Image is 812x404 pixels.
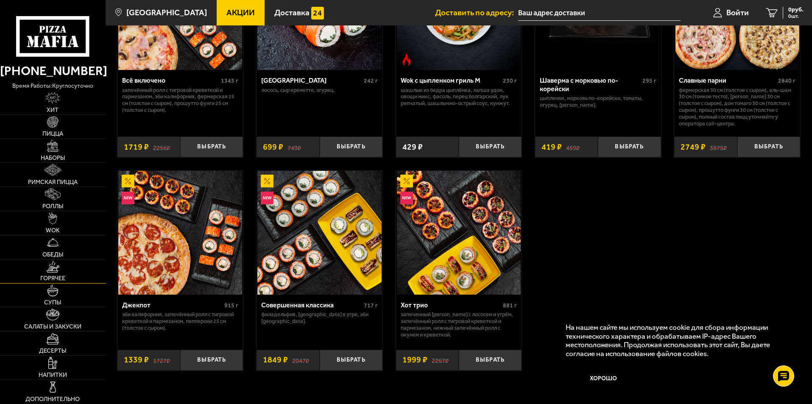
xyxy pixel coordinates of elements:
s: 3875 ₽ [710,143,727,151]
span: 2749 ₽ [681,143,706,151]
button: Выбрать [320,137,382,157]
p: Филадельфия, [GEOGRAPHIC_DATA] в угре, Эби [GEOGRAPHIC_DATA]. [261,311,378,325]
span: Напитки [39,372,67,378]
div: Джекпот [122,301,223,309]
span: Хит [47,107,59,113]
div: Совершенная классика [261,301,362,309]
span: Роллы [42,203,63,209]
div: Славные парни [679,76,776,84]
span: 1999 ₽ [402,356,427,364]
span: Акции [226,8,255,17]
span: 0 руб. [788,7,804,13]
img: Акционный [400,175,413,187]
span: 699 ₽ [263,143,283,151]
span: 242 г [364,77,378,84]
span: 1719 ₽ [124,143,149,151]
span: Обеды [42,252,63,258]
p: Запеченный [PERSON_NAME] с лососем и угрём, Запечённый ролл с тигровой креветкой и пармезаном, Не... [401,311,517,338]
span: [GEOGRAPHIC_DATA] [126,8,207,17]
span: 429 ₽ [402,143,423,151]
img: Новинка [261,192,273,204]
img: Новинка [400,192,413,204]
div: Хот трио [401,301,501,309]
p: Запечённый ролл с тигровой креветкой и пармезаном, Эби Калифорния, Фермерская 25 см (толстое с сы... [122,87,239,114]
span: Пицца [42,131,63,137]
span: Десерты [39,348,66,354]
div: [GEOGRAPHIC_DATA] [261,76,362,84]
span: Дополнительно [25,396,80,402]
button: Выбрать [598,137,661,157]
button: Выбрать [459,137,522,157]
img: Хот трио [397,171,521,295]
span: 717 г [364,302,378,309]
s: 2256 ₽ [153,143,170,151]
span: Супы [44,300,61,306]
span: Римская пицца [28,179,78,185]
img: 15daf4d41897b9f0e9f617042186c801.svg [311,7,324,20]
span: Наборы [41,155,65,161]
span: 419 ₽ [541,143,562,151]
img: Джекпот [118,171,242,295]
button: Хорошо [566,366,642,392]
a: АкционныйНовинкаХот трио [396,171,522,295]
span: Доставка [274,8,310,17]
p: Эби Калифорния, Запечённый ролл с тигровой креветкой и пармезаном, Пепперони 25 см (толстое с сыр... [122,311,239,332]
a: АкционныйНовинкаДжекпот [117,171,243,295]
p: цыпленок, морковь по-корейски, томаты, огурец, [PERSON_NAME]. [540,95,656,109]
span: 1339 ₽ [124,356,149,364]
button: Выбрать [180,350,243,371]
s: 749 ₽ [287,143,301,151]
span: 2840 г [778,77,795,84]
s: 459 ₽ [566,143,580,151]
span: 1345 г [221,77,238,84]
img: Острое блюдо [400,53,413,66]
img: Акционный [122,175,134,187]
button: Выбрать [320,350,382,371]
button: Выбрать [459,350,522,371]
span: Войти [726,8,749,17]
img: Новинка [122,192,134,204]
span: 295 г [642,77,656,84]
img: Акционный [261,175,273,187]
input: Ваш адрес доставки [518,5,681,21]
span: WOK [46,228,60,234]
span: 1849 ₽ [263,356,288,364]
span: Салаты и закуски [24,324,81,330]
img: Совершенная классика [257,171,381,295]
s: 1727 ₽ [153,356,170,364]
span: 230 г [503,77,517,84]
span: 881 г [503,302,517,309]
p: шашлык из бедра цыплёнка, лапша удон, овощи микс, фасоль, перец болгарский, лук репчатый, шашлычн... [401,87,517,107]
s: 2267 ₽ [432,356,449,364]
span: 0 шт. [788,14,804,19]
a: АкционныйНовинкаСовершенная классика [257,171,382,295]
span: Горячее [40,276,65,281]
p: На нашем сайте мы используем cookie для сбора информации технического характера и обрабатываем IP... [566,323,787,358]
button: Выбрать [737,137,800,157]
button: Выбрать [180,137,243,157]
div: Шаверма с морковью по-корейски [540,76,640,92]
p: Фермерская 30 см (толстое с сыром), Аль-Шам 30 см (тонкое тесто), [PERSON_NAME] 30 см (толстое с ... [679,87,795,128]
s: 2047 ₽ [292,356,309,364]
p: лосось, Сыр креметте, огурец. [261,87,378,94]
div: Всё включено [122,76,219,84]
span: 915 г [224,302,238,309]
span: Доставить по адресу: [435,8,518,17]
div: Wok с цыпленком гриль M [401,76,501,84]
